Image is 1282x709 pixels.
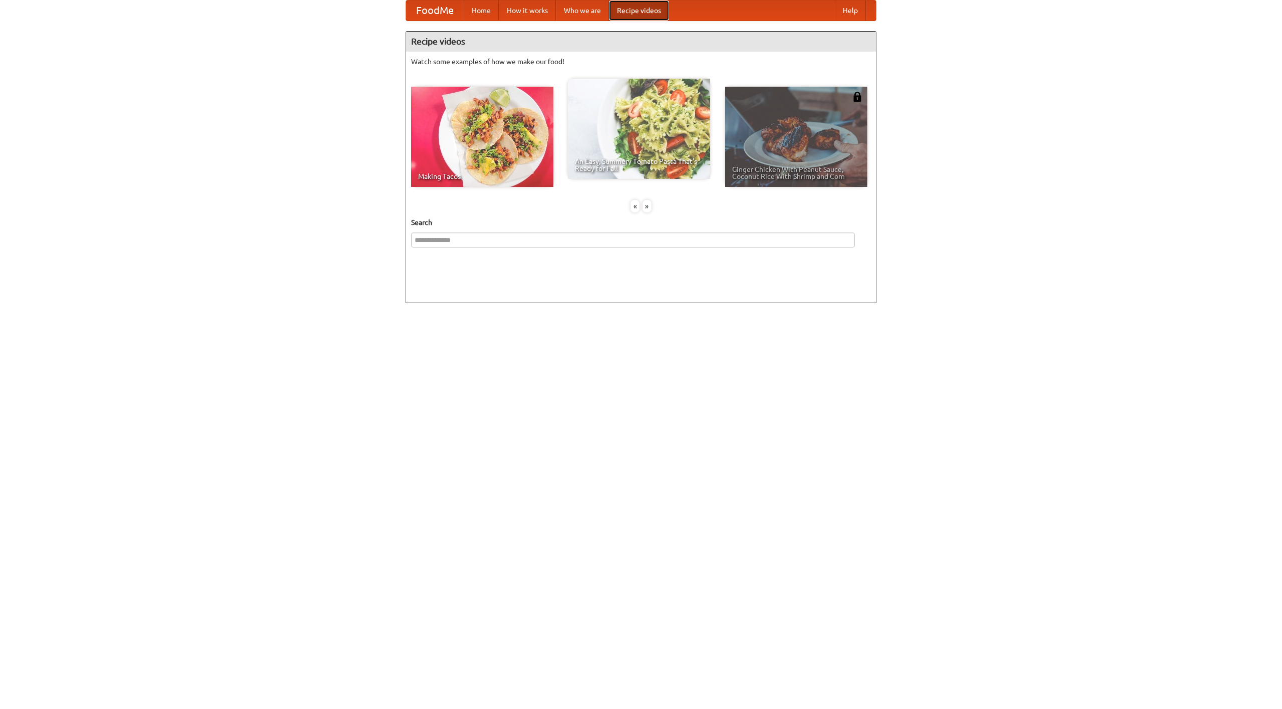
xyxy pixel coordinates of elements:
h5: Search [411,217,871,227]
span: Making Tacos [418,173,546,180]
div: » [643,200,652,212]
a: An Easy, Summery Tomato Pasta That's Ready for Fall [568,79,710,179]
span: An Easy, Summery Tomato Pasta That's Ready for Fall [575,158,703,172]
p: Watch some examples of how we make our food! [411,57,871,67]
a: Recipe videos [609,1,669,21]
a: Making Tacos [411,87,553,187]
a: Help [835,1,866,21]
img: 483408.png [852,92,862,102]
a: Who we are [556,1,609,21]
a: FoodMe [406,1,464,21]
h4: Recipe videos [406,32,876,52]
a: Home [464,1,499,21]
div: « [630,200,639,212]
a: How it works [499,1,556,21]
